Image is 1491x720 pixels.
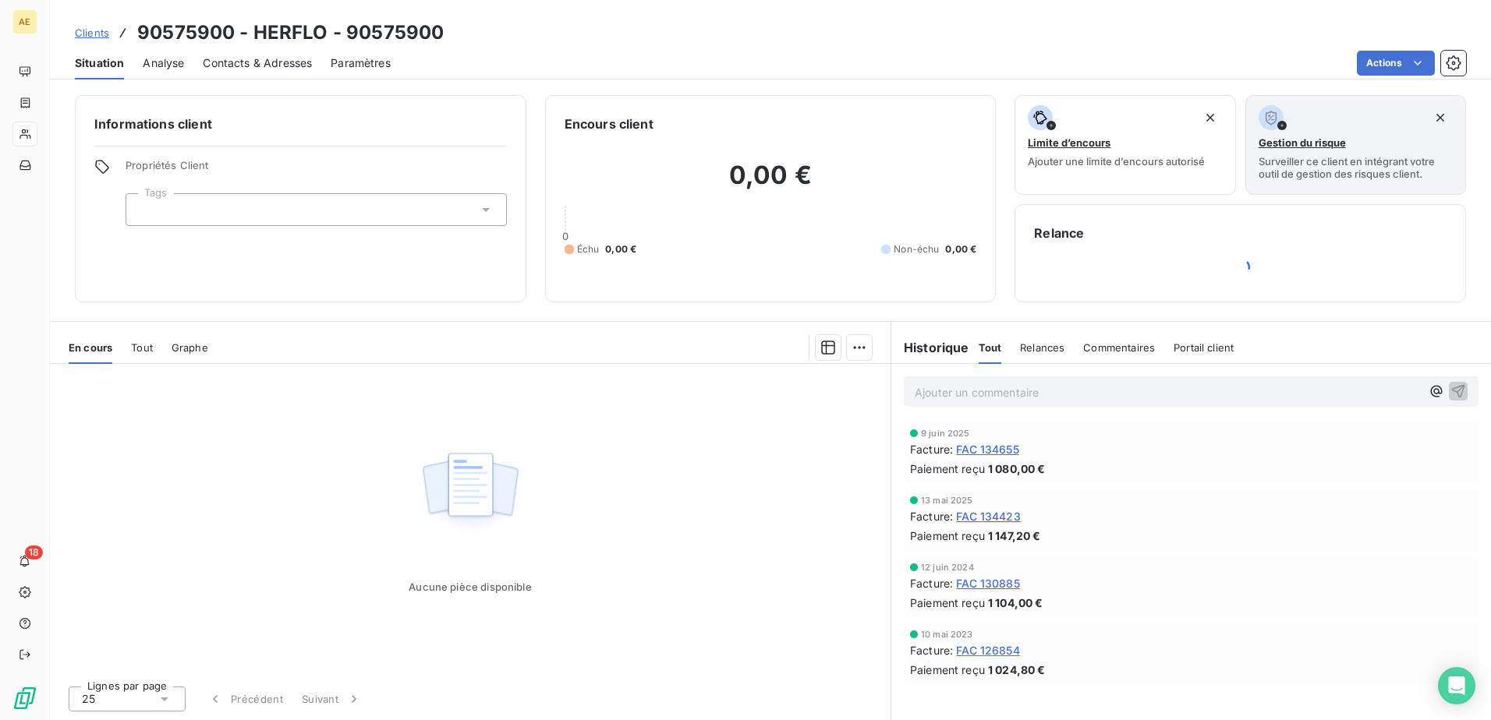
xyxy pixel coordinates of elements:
span: Paiement reçu [910,595,985,611]
span: Contacts & Adresses [203,55,312,71]
h6: Encours client [565,115,653,133]
span: 1 080,00 € [988,461,1046,477]
span: 18 [25,545,43,559]
span: Portail client [1174,341,1234,354]
span: Paramètres [331,55,391,71]
span: 9 juin 2025 [921,429,970,438]
span: Analyse [143,55,184,71]
span: Graphe [172,341,208,354]
button: Limite d’encoursAjouter une limite d’encours autorisé [1015,95,1235,195]
span: 12 juin 2024 [921,563,974,572]
span: Surveiller ce client en intégrant votre outil de gestion des risques client. [1259,155,1453,180]
span: Gestion du risque [1259,136,1346,149]
span: FAC 134423 [956,508,1021,524]
span: Tout [131,341,153,354]
span: Non-échu [894,242,939,256]
div: AE [12,9,37,34]
h3: 90575900 - HERFLO - 90575900 [137,19,444,47]
span: Facture : [910,441,953,457]
img: Logo LeanPay [12,686,37,711]
span: FAC 130885 [956,575,1020,591]
span: Paiement reçu [910,662,985,678]
span: Limite d’encours [1028,136,1110,149]
span: Relances [1020,341,1064,354]
h2: 0,00 € [565,160,977,206]
span: FAC 134655 [956,441,1019,457]
span: 13 mai 2025 [921,496,973,505]
span: Aucune pièce disponible [409,581,531,593]
button: Actions [1357,51,1435,76]
h6: Relance [1034,224,1447,242]
button: Précédent [198,683,292,715]
span: 25 [82,691,95,707]
span: Propriétés Client [126,159,507,181]
span: Situation [75,55,124,71]
span: Paiement reçu [910,461,985,477]
span: 1 104,00 € [988,595,1043,611]
span: 1 024,80 € [988,662,1046,678]
a: Clients [75,25,109,41]
span: Ajouter une limite d’encours autorisé [1028,155,1205,168]
span: Échu [577,242,600,256]
span: 0,00 € [605,242,636,256]
div: Open Intercom Messenger [1438,667,1475,704]
button: Gestion du risqueSurveiller ce client en intégrant votre outil de gestion des risques client. [1245,95,1466,195]
span: 10 mai 2023 [921,630,973,639]
button: Suivant [292,683,371,715]
span: Paiement reçu [910,528,985,544]
span: Commentaires [1083,341,1155,354]
span: 0 [562,230,568,242]
span: 0,00 € [945,242,976,256]
span: 1 147,20 € [988,528,1041,544]
span: Facture : [910,508,953,524]
span: FAC 126854 [956,642,1020,658]
img: Empty state [420,444,520,541]
input: Ajouter une valeur [139,203,151,217]
span: Tout [979,341,1002,354]
span: Facture : [910,575,953,591]
h6: Informations client [94,115,507,133]
span: Facture : [910,642,953,658]
span: En cours [69,341,112,354]
h6: Historique [891,338,969,357]
span: Clients [75,26,109,39]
